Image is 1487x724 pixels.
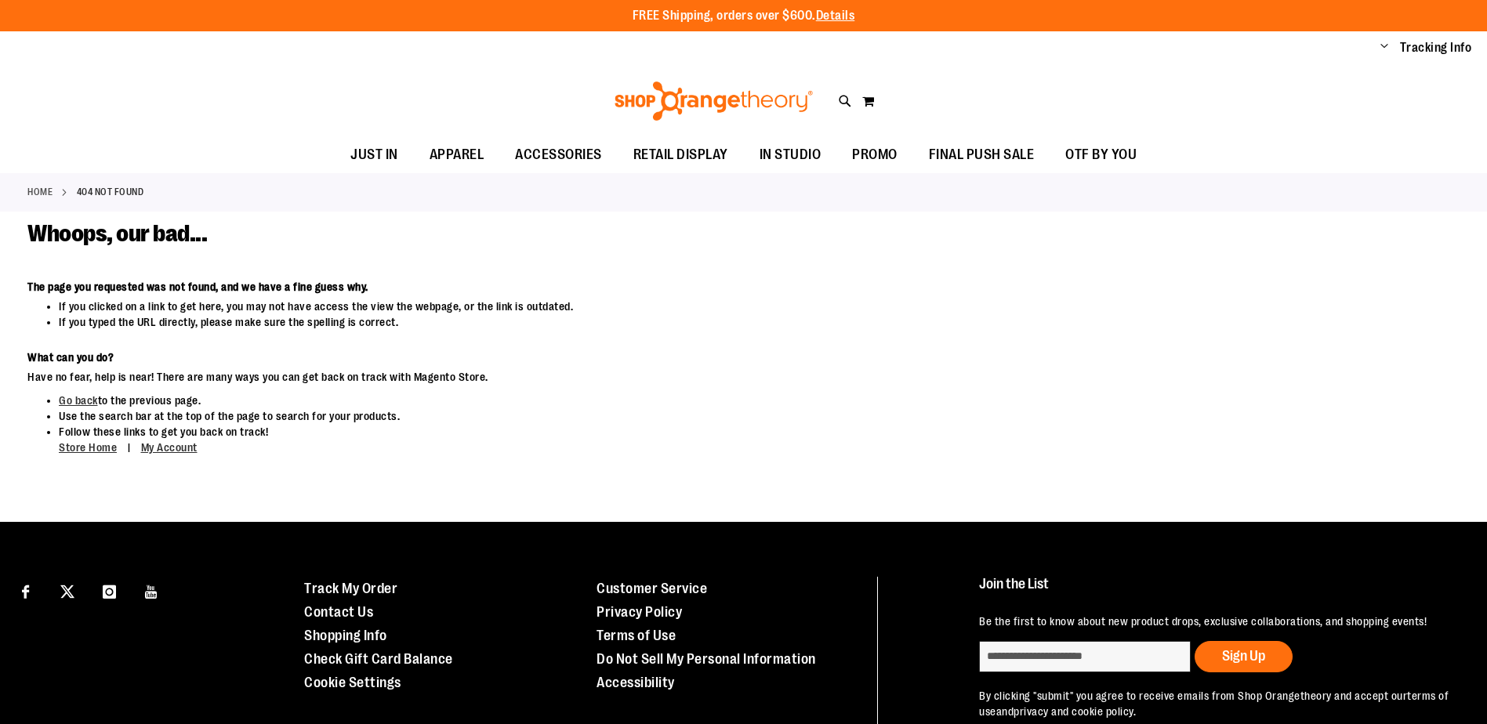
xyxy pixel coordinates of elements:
[1400,39,1472,56] a: Tracking Info
[816,9,855,23] a: Details
[59,314,1161,330] li: If you typed the URL directly, please make sure the spelling is correct.
[1014,705,1136,718] a: privacy and cookie policy.
[27,220,207,247] span: Whoops, our bad...
[59,441,117,454] a: Store Home
[499,137,618,173] a: ACCESSORIES
[27,369,1161,385] dd: Have no fear, help is near! There are many ways you can get back on track with Magento Store.
[744,137,837,173] a: IN STUDIO
[597,651,816,667] a: Do Not Sell My Personal Information
[979,614,1451,629] p: Be the first to know about new product drops, exclusive collaborations, and shopping events!
[1065,137,1137,172] span: OTF BY YOU
[59,394,98,407] a: Go back
[515,137,602,172] span: ACCESSORIES
[414,137,500,173] a: APPAREL
[335,137,414,173] a: JUST IN
[1050,137,1152,173] a: OTF BY YOU
[597,604,682,620] a: Privacy Policy
[760,137,821,172] span: IN STUDIO
[979,641,1191,672] input: enter email
[120,434,139,462] span: |
[77,185,144,199] strong: 404 Not Found
[597,675,675,690] a: Accessibility
[836,137,913,173] a: PROMO
[54,577,82,604] a: Visit our X page
[979,688,1451,719] p: By clicking "submit" you agree to receive emails from Shop Orangetheory and accept our and
[1380,40,1388,56] button: Account menu
[304,651,453,667] a: Check Gift Card Balance
[618,137,744,173] a: RETAIL DISPLAY
[27,279,1161,295] dt: The page you requested was not found, and we have a fine guess why.
[929,137,1035,172] span: FINAL PUSH SALE
[12,577,39,604] a: Visit our Facebook page
[1195,641,1293,672] button: Sign Up
[633,137,728,172] span: RETAIL DISPLAY
[304,628,387,643] a: Shopping Info
[141,441,198,454] a: My Account
[27,349,1161,365] dt: What can you do?
[597,628,676,643] a: Terms of Use
[979,690,1449,718] a: terms of use
[304,581,397,596] a: Track My Order
[913,137,1050,173] a: FINAL PUSH SALE
[350,137,398,172] span: JUST IN
[1222,648,1265,664] span: Sign Up
[612,81,815,121] img: Shop Orangetheory
[27,185,53,199] a: Home
[304,604,373,620] a: Contact Us
[852,137,898,172] span: PROMO
[597,581,707,596] a: Customer Service
[59,408,1161,424] li: Use the search bar at the top of the page to search for your products.
[59,393,1161,408] li: to the previous page.
[96,577,123,604] a: Visit our Instagram page
[59,424,1161,456] li: Follow these links to get you back on track!
[979,577,1451,606] h4: Join the List
[633,7,855,25] p: FREE Shipping, orders over $600.
[59,299,1161,314] li: If you clicked on a link to get here, you may not have access the view the webpage, or the link i...
[304,675,401,690] a: Cookie Settings
[60,585,74,599] img: Twitter
[138,577,165,604] a: Visit our Youtube page
[430,137,484,172] span: APPAREL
